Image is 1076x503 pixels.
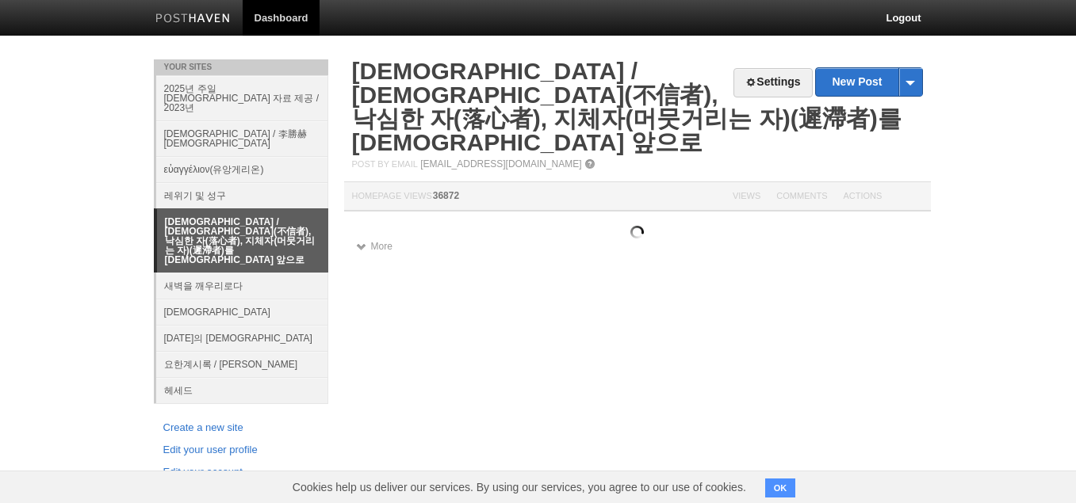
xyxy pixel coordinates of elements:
[155,13,231,25] img: Posthaven-bar
[156,325,328,351] a: [DATE]의 [DEMOGRAPHIC_DATA]
[156,156,328,182] a: εὐαγγέλιον(유앙게리온)
[163,464,319,481] a: Edit your account
[156,120,328,156] a: [DEMOGRAPHIC_DATA] / 李勝赫[DEMOGRAPHIC_DATA]
[352,159,418,169] span: Post by Email
[163,442,319,459] a: Edit your user profile
[277,471,762,503] span: Cookies help us deliver our services. By using our services, you agree to our use of cookies.
[163,420,319,436] a: Create a new site
[765,478,796,497] button: OK
[352,58,902,155] a: [DEMOGRAPHIC_DATA] / [DEMOGRAPHIC_DATA](不信者), 낙심한 자(落心者), 지체자(머뭇거리는 자)(遲滯者)를 [DEMOGRAPHIC_DATA] 앞으로
[768,182,835,211] th: Comments
[630,226,644,238] img: loading.gif
[156,299,328,325] a: [DEMOGRAPHIC_DATA]
[156,75,328,120] a: 2025년 주일 [DEMOGRAPHIC_DATA] 자료 제공 / 2023년
[356,241,392,252] a: More
[154,59,328,75] li: Your Sites
[344,182,725,211] th: Homepage Views
[420,158,581,170] a: [EMAIL_ADDRESS][DOMAIN_NAME]
[157,209,328,272] a: [DEMOGRAPHIC_DATA] / [DEMOGRAPHIC_DATA](不信者), 낙심한 자(落心者), 지체자(머뭇거리는 자)(遲滯者)를 [DEMOGRAPHIC_DATA] 앞으로
[733,68,812,97] a: Settings
[836,182,931,211] th: Actions
[725,182,768,211] th: Views
[156,377,328,403] a: 헤세드
[433,190,459,201] span: 36872
[156,272,328,299] a: 새벽을 깨우리로다
[156,351,328,377] a: 요한계시록 / [PERSON_NAME]
[816,68,921,96] a: New Post
[156,182,328,208] a: 레위기 및 성구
